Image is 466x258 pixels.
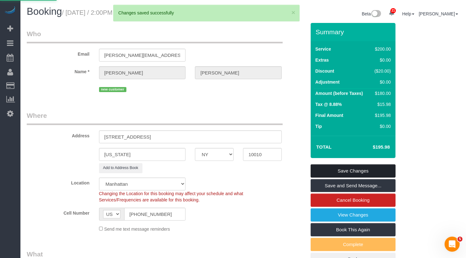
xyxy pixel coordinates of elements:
[99,66,186,79] input: First Name
[419,11,458,16] a: [PERSON_NAME]
[315,112,343,118] label: Final Amount
[62,9,201,16] small: / [DATE] / 2:00PM / [PERSON_NAME]
[315,57,329,63] label: Extras
[372,112,391,118] div: $195.98
[372,68,391,74] div: ($20.00)
[99,49,186,62] input: Email
[316,28,392,36] h3: Summary
[311,194,396,207] a: Cancel Booking
[402,11,414,16] a: Help
[315,101,342,107] label: Tax @ 8.88%
[99,163,142,173] button: Add to Address Book
[22,66,94,75] label: Name *
[118,10,295,16] div: Changes saved successfully
[372,79,391,85] div: $0.00
[311,208,396,222] a: View Changes
[315,123,322,129] label: Tip
[372,123,391,129] div: $0.00
[22,208,94,216] label: Cell Number
[315,90,363,96] label: Amount (before Taxes)
[354,145,390,150] h4: $195.98
[99,148,186,161] input: City
[99,87,126,92] span: new customer
[445,237,460,252] iframe: Intercom live chat
[315,79,340,85] label: Adjustment
[371,10,381,18] img: New interface
[22,49,94,57] label: Email
[362,11,381,16] a: Beta
[372,57,391,63] div: $0.00
[311,179,396,192] a: Save and Send Message...
[386,6,398,20] a: 21
[372,90,391,96] div: $180.00
[124,208,186,221] input: Cell Number
[291,9,295,16] button: ×
[311,164,396,178] a: Save Changes
[316,144,332,150] strong: Total
[195,66,282,79] input: Last Name
[4,6,16,15] img: Automaid Logo
[315,46,331,52] label: Service
[99,191,243,202] span: Changing the Location for this booking may affect your schedule and what Services/Frequencies are...
[22,178,94,186] label: Location
[315,68,334,74] label: Discount
[22,130,94,139] label: Address
[311,223,396,236] a: Book This Again
[391,8,396,13] span: 21
[104,227,170,232] span: Send me text message reminders
[372,101,391,107] div: $15.98
[27,29,283,43] legend: Who
[372,46,391,52] div: $200.00
[27,6,62,17] span: Booking
[27,111,283,125] legend: Where
[243,148,282,161] input: Zip Code
[458,237,463,242] span: 5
